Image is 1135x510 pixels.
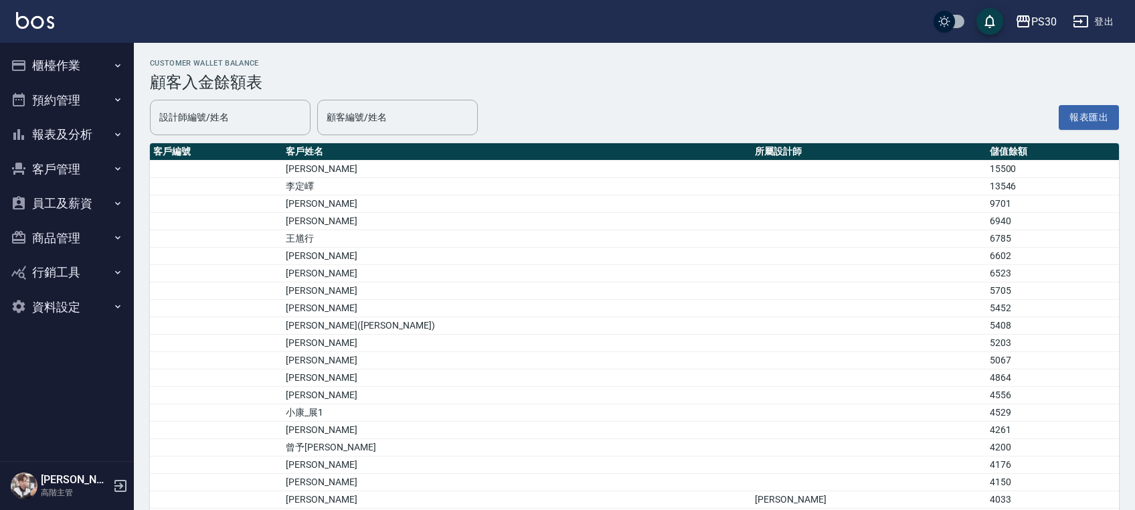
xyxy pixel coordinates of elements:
td: 4033 [986,491,1119,509]
td: 王馗行 [282,230,752,248]
td: 6785 [986,230,1119,248]
button: 資料設定 [5,290,128,325]
td: [PERSON_NAME] [282,213,752,230]
td: 6940 [986,213,1119,230]
td: [PERSON_NAME] [282,456,752,474]
h2: Customer Wallet Balance [150,59,1119,68]
td: [PERSON_NAME] [752,491,986,509]
td: 5067 [986,352,1119,369]
button: 櫃檯作業 [5,48,128,83]
td: [PERSON_NAME] [282,352,752,369]
td: [PERSON_NAME] [282,300,752,317]
img: Logo [16,12,54,29]
td: 4261 [986,422,1119,439]
th: 儲值餘額 [986,143,1119,161]
td: 小康_展1 [282,404,752,422]
div: PS30 [1031,13,1057,30]
h5: [PERSON_NAME] [41,473,109,487]
td: 5705 [986,282,1119,300]
td: [PERSON_NAME] [282,195,752,213]
td: [PERSON_NAME] [282,265,752,282]
td: 5452 [986,300,1119,317]
td: 4864 [986,369,1119,387]
button: 員工及薪資 [5,186,128,221]
td: 4529 [986,404,1119,422]
h3: 顧客入金餘額表 [150,73,1119,92]
p: 高階主管 [41,487,109,499]
td: 5408 [986,317,1119,335]
td: 4150 [986,474,1119,491]
td: 4200 [986,439,1119,456]
td: [PERSON_NAME] [282,422,752,439]
button: 預約管理 [5,83,128,118]
td: [PERSON_NAME] [282,491,752,509]
td: 6602 [986,248,1119,265]
button: PS30 [1010,8,1062,35]
th: 所屬設計師 [752,143,986,161]
td: 曾予[PERSON_NAME] [282,439,752,456]
button: 行銷工具 [5,255,128,290]
td: 15500 [986,161,1119,178]
th: 客戶姓名 [282,143,752,161]
td: 13546 [986,178,1119,195]
button: 報表及分析 [5,117,128,152]
button: save [976,8,1003,35]
button: 登出 [1067,9,1119,34]
td: 李定嶧 [282,178,752,195]
td: 5203 [986,335,1119,352]
img: Person [11,473,37,499]
td: [PERSON_NAME] [282,369,752,387]
td: [PERSON_NAME] [282,248,752,265]
td: 6523 [986,265,1119,282]
td: [PERSON_NAME]([PERSON_NAME]) [282,317,752,335]
td: 4556 [986,387,1119,404]
td: 4176 [986,456,1119,474]
button: 商品管理 [5,221,128,256]
th: 客戶編號 [150,143,282,161]
button: 客戶管理 [5,152,128,187]
td: [PERSON_NAME] [282,387,752,404]
td: [PERSON_NAME] [282,282,752,300]
button: 報表匯出 [1059,105,1119,130]
td: 9701 [986,195,1119,213]
td: [PERSON_NAME] [282,474,752,491]
td: [PERSON_NAME] [282,161,752,178]
td: [PERSON_NAME] [282,335,752,352]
